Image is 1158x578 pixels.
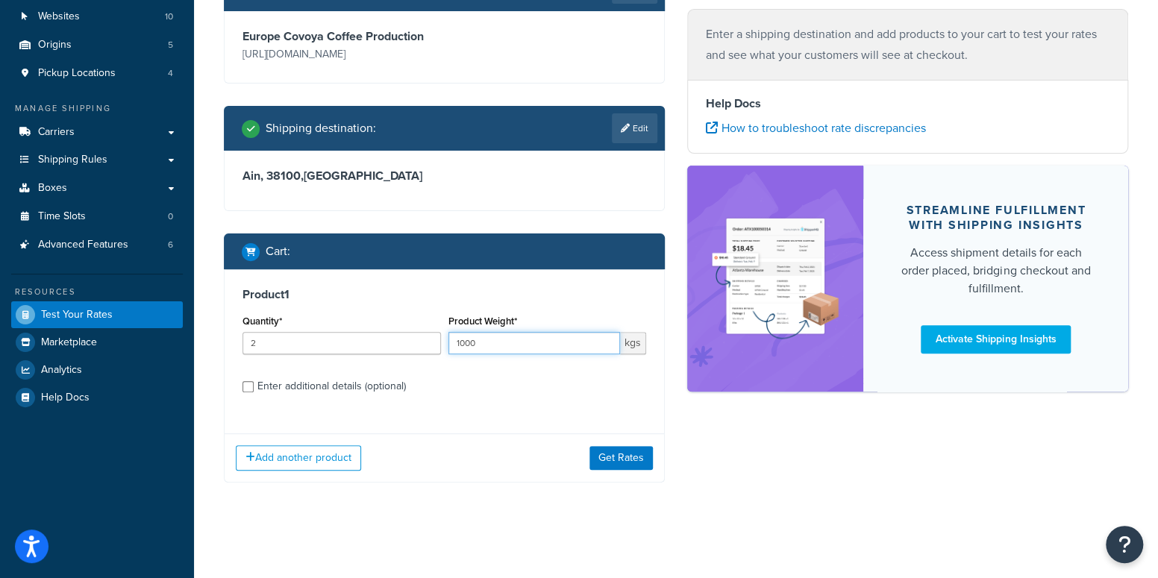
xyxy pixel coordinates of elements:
[266,245,290,258] h2: Cart :
[11,356,183,383] a: Analytics
[168,67,173,80] span: 4
[921,325,1071,354] a: Activate Shipping Insights
[706,95,1110,113] h4: Help Docs
[38,67,116,80] span: Pickup Locations
[38,154,107,166] span: Shipping Rules
[38,10,80,23] span: Websites
[11,3,183,31] li: Websites
[11,329,183,356] a: Marketplace
[168,239,173,251] span: 6
[168,39,173,51] span: 5
[242,169,646,183] h3: Ain, 38100 , [GEOGRAPHIC_DATA]
[620,332,646,354] span: kgs
[612,113,657,143] a: Edit
[242,29,441,44] h3: Europe Covoya Coffee Production
[41,309,113,321] span: Test Your Rates
[11,119,183,146] a: Carriers
[11,31,183,59] li: Origins
[448,332,621,354] input: 0.00
[242,287,646,302] h3: Product 1
[1106,526,1143,563] button: Open Resource Center
[266,122,376,135] h2: Shipping destination :
[38,239,128,251] span: Advanced Features
[11,384,183,411] a: Help Docs
[11,175,183,202] a: Boxes
[706,119,926,136] a: How to troubleshoot rate discrepancies
[11,146,183,174] a: Shipping Rules
[11,301,183,328] a: Test Your Rates
[41,364,82,377] span: Analytics
[168,210,173,223] span: 0
[242,332,441,354] input: 0.0
[242,381,254,392] input: Enter additional details (optional)
[11,3,183,31] a: Websites10
[11,286,183,298] div: Resources
[41,336,97,349] span: Marketplace
[11,203,183,230] a: Time Slots0
[41,392,90,404] span: Help Docs
[706,24,1110,66] p: Enter a shipping destination and add products to your cart to test your rates and see what your c...
[165,10,173,23] span: 10
[242,315,282,327] label: Quantity*
[11,60,183,87] li: Pickup Locations
[257,376,406,397] div: Enter additional details (optional)
[11,60,183,87] a: Pickup Locations4
[710,188,841,368] img: feature-image-si-e24932ea9b9fcd0ff835db86be1ff8d589347e8876e1638d903ea230a36726be.png
[38,182,67,195] span: Boxes
[11,203,183,230] li: Time Slots
[448,315,517,327] label: Product Weight*
[11,231,183,259] li: Advanced Features
[11,31,183,59] a: Origins5
[38,210,86,223] span: Time Slots
[38,126,75,139] span: Carriers
[589,446,653,470] button: Get Rates
[11,102,183,115] div: Manage Shipping
[236,445,361,471] button: Add another product
[11,231,183,259] a: Advanced Features6
[38,39,72,51] span: Origins
[899,244,1092,298] div: Access shipment details for each order placed, bridging checkout and fulfillment.
[242,44,441,65] p: [URL][DOMAIN_NAME]
[899,203,1092,233] div: Streamline Fulfillment with Shipping Insights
